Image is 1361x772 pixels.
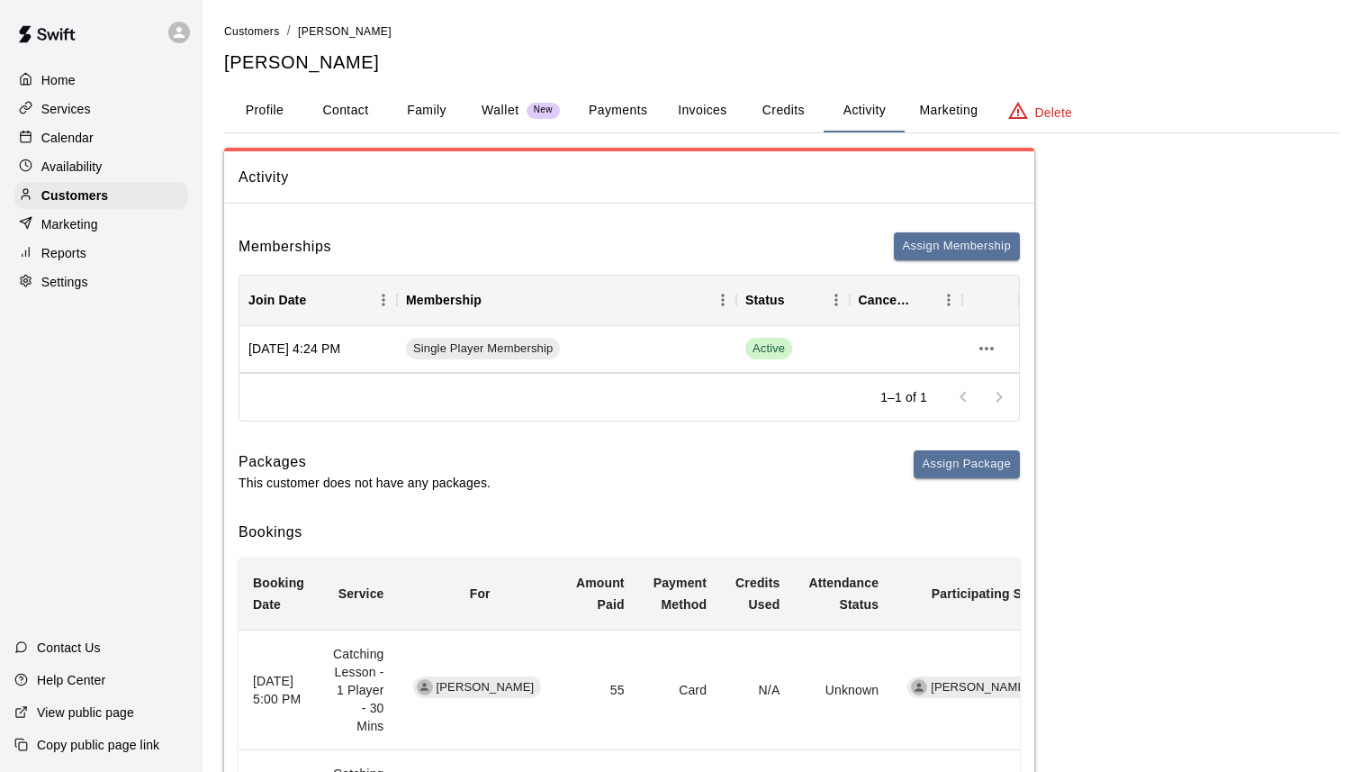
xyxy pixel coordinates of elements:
b: Attendance Status [808,576,879,612]
button: Credits [743,89,824,132]
b: Booking Date [253,576,304,612]
a: Single Player Membership [406,338,566,359]
h6: Packages [239,450,491,474]
span: Active [745,338,792,359]
p: Settings [41,273,88,291]
a: Home [14,67,188,94]
p: Contact Us [37,639,101,657]
p: Home [41,71,76,89]
p: Services [41,100,91,118]
button: Sort [910,287,935,313]
nav: breadcrumb [224,22,1339,41]
button: Payments [574,89,662,132]
div: Cancel Date [850,275,963,325]
span: [PERSON_NAME] [298,25,392,38]
td: Unknown [794,631,893,750]
div: [PERSON_NAME] [907,677,1036,698]
button: Activity [824,89,905,132]
a: Marketing [14,211,188,238]
span: Customers [224,25,280,38]
a: Availability [14,153,188,180]
div: [DATE] 4:24 PM [239,326,397,373]
span: Activity [239,166,1020,189]
a: Services [14,95,188,123]
a: Calendar [14,124,188,151]
div: Membership [397,275,736,325]
td: Catching Lesson - 1 Player - 30 Mins [319,631,398,750]
button: Invoices [662,89,743,132]
div: Status [736,275,850,325]
button: Assign Package [914,450,1020,478]
b: Credits Used [735,576,780,612]
b: Service [338,586,384,601]
th: [DATE] 5:00 PM [239,631,319,750]
div: Cancel Date [859,275,911,325]
td: Card [639,631,721,750]
a: Reports [14,240,188,267]
p: View public page [37,704,134,722]
div: Join Date [248,275,306,325]
div: Membership [406,275,482,325]
div: Todd Gardner [417,679,433,695]
div: basic tabs example [224,89,1339,132]
span: New [527,104,560,116]
p: Copy public page link [37,736,159,754]
p: Reports [41,244,86,262]
b: For [470,586,491,601]
button: Profile [224,89,305,132]
span: [PERSON_NAME] [429,679,542,696]
b: Participating Staff [932,586,1042,601]
span: [PERSON_NAME] [924,679,1036,696]
span: Active [745,341,792,358]
button: Marketing [905,89,992,132]
button: Family [386,89,467,132]
td: 55 [562,631,639,750]
b: Amount Paid [576,576,625,612]
h6: Memberships [239,235,331,259]
button: Menu [709,286,736,313]
p: This customer does not have any packages. [239,474,491,492]
h6: Bookings [239,521,1020,544]
button: Sort [306,287,331,313]
button: Assign Membership [894,232,1020,260]
p: Calendar [41,129,94,147]
p: 1–1 of 1 [880,388,927,406]
div: JOE GRUSZKA [911,679,927,695]
button: Menu [823,286,850,313]
p: Wallet [482,101,519,120]
p: Help Center [37,671,105,689]
div: Join Date [239,275,397,325]
li: / [287,22,291,41]
b: Payment Method [653,576,707,612]
button: Contact [305,89,386,132]
a: Customers [224,23,280,38]
span: Single Player Membership [406,341,560,358]
p: Delete [1035,104,1072,122]
a: Settings [14,268,188,295]
a: Customers [14,182,188,209]
p: Customers [41,186,108,204]
button: Sort [785,287,810,313]
p: Marketing [41,215,98,233]
td: N/A [721,631,794,750]
p: Availability [41,158,103,176]
button: Sort [482,287,507,313]
button: Menu [370,286,397,313]
button: more actions [971,333,1002,364]
div: Status [745,275,785,325]
button: Menu [935,286,962,313]
h5: [PERSON_NAME] [224,50,1339,75]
